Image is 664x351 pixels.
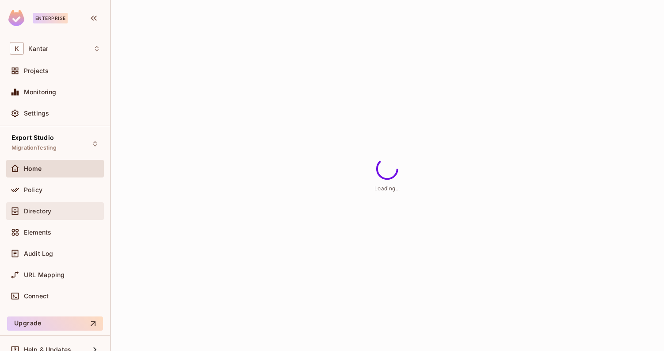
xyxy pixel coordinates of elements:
[24,250,53,257] span: Audit Log
[24,110,49,117] span: Settings
[24,67,49,74] span: Projects
[11,134,54,141] span: Export Studio
[24,186,42,193] span: Policy
[24,229,51,236] span: Elements
[24,89,57,96] span: Monitoring
[24,293,49,300] span: Connect
[28,45,48,52] span: Workspace: Kantar
[10,42,24,55] span: K
[24,208,51,215] span: Directory
[7,316,103,331] button: Upgrade
[374,185,400,192] span: Loading...
[11,144,57,151] span: MigrationTesting
[33,13,68,23] div: Enterprise
[8,10,24,26] img: SReyMgAAAABJRU5ErkJggg==
[24,165,42,172] span: Home
[24,271,65,278] span: URL Mapping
